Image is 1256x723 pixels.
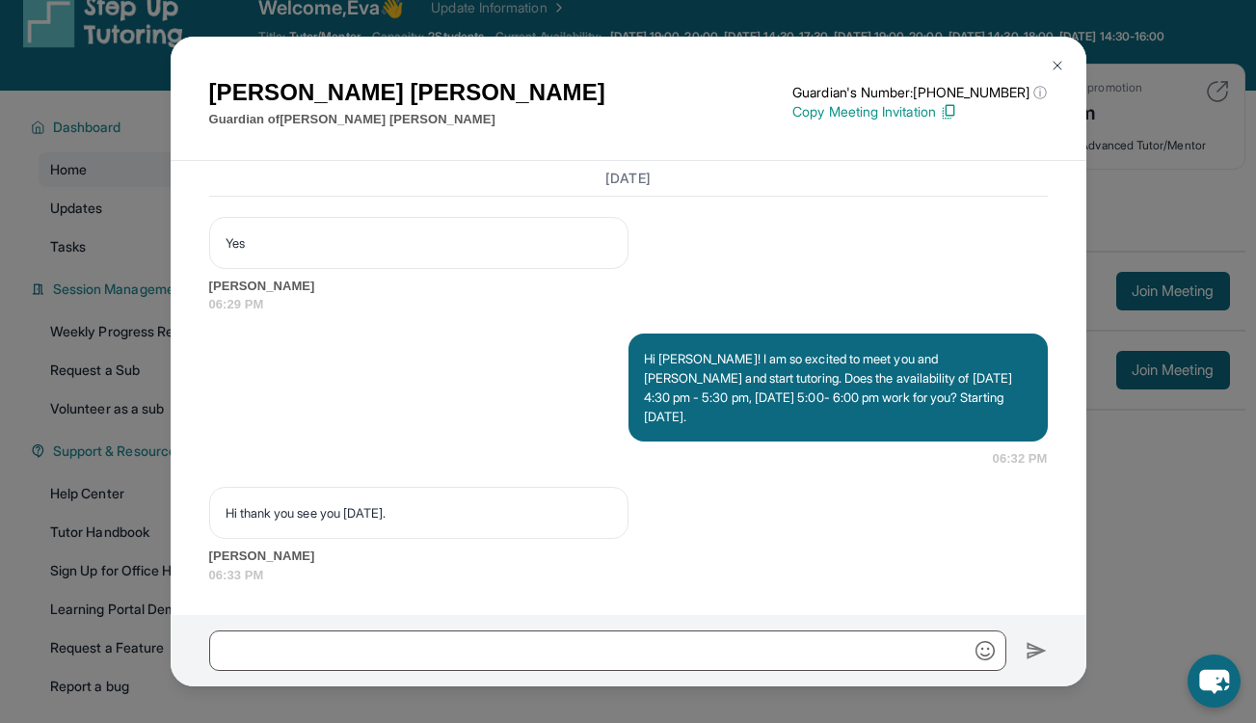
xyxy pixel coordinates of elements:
p: Copy Meeting Invitation [792,102,1047,121]
span: 06:33 PM [209,566,1048,585]
span: ⓘ [1033,83,1047,102]
p: Yes [226,233,612,253]
img: Emoji [975,641,995,660]
p: Guardian of [PERSON_NAME] [PERSON_NAME] [209,110,605,129]
img: Send icon [1026,639,1048,662]
span: [PERSON_NAME] [209,277,1048,296]
img: Close Icon [1050,58,1065,73]
button: chat-button [1188,655,1241,708]
p: Guardian's Number: [PHONE_NUMBER] [792,83,1047,102]
span: 06:29 PM [209,295,1048,314]
img: Copy Icon [940,103,957,120]
span: [PERSON_NAME] [209,547,1048,566]
p: Hi [PERSON_NAME]! I am so excited to meet you and [PERSON_NAME] and start tutoring. Does the avai... [644,349,1032,426]
span: 06:32 PM [993,449,1048,469]
p: Hi thank you see you [DATE]. [226,503,612,522]
h1: [PERSON_NAME] [PERSON_NAME] [209,75,605,110]
h3: [DATE] [209,169,1048,188]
